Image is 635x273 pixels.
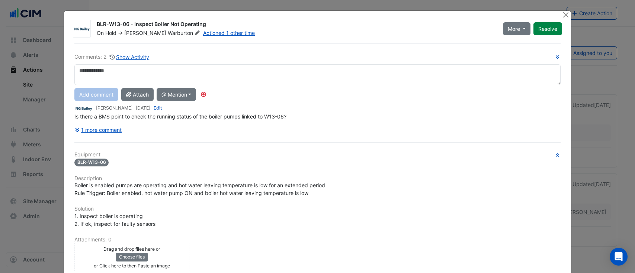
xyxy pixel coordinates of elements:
span: BLR-W13-06 [74,159,109,166]
h6: Attachments: 0 [74,237,561,243]
span: -> [118,30,123,36]
small: Drag and drop files here or [103,246,160,252]
h6: Solution [74,206,561,212]
button: Show Activity [109,53,150,61]
span: [PERSON_NAME] [124,30,166,36]
span: Boiler is enabled pumps are operating and hot water leaving temperature is low for an extended pe... [74,182,325,196]
img: NG Bailey [73,25,90,33]
span: Is there a BMS point to check the running status of the boiler pumps linked to W13-06? [74,113,286,120]
h6: Description [74,175,561,182]
a: Actioned 1 other time [203,30,255,36]
div: Open Intercom Messenger [610,248,628,266]
button: Close [562,11,570,19]
button: Attach [121,88,154,101]
button: 1 more comment [74,123,122,136]
small: [PERSON_NAME] - - [96,105,162,111]
img: NG Bailey [74,104,93,113]
button: @ Mention [157,88,196,101]
span: 1. Inspect boiler is operating 2. If ok, inspect for faulty sensors [74,213,155,227]
div: Tooltip anchor [200,91,207,98]
h6: Equipment [74,152,561,158]
span: 2025-10-10 11:02:20 [136,105,150,111]
span: More [508,25,520,33]
small: or Click here to then Paste an image [94,263,170,269]
button: More [503,22,531,35]
span: On Hold [97,30,116,36]
span: Warburton [168,29,202,37]
a: Edit [154,105,162,111]
button: Resolve [533,22,562,35]
div: BLR-W13-06 - Inspect Boiler Not Operating [97,20,494,29]
button: Choose files [116,253,148,261]
div: Comments: 2 [74,53,150,61]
